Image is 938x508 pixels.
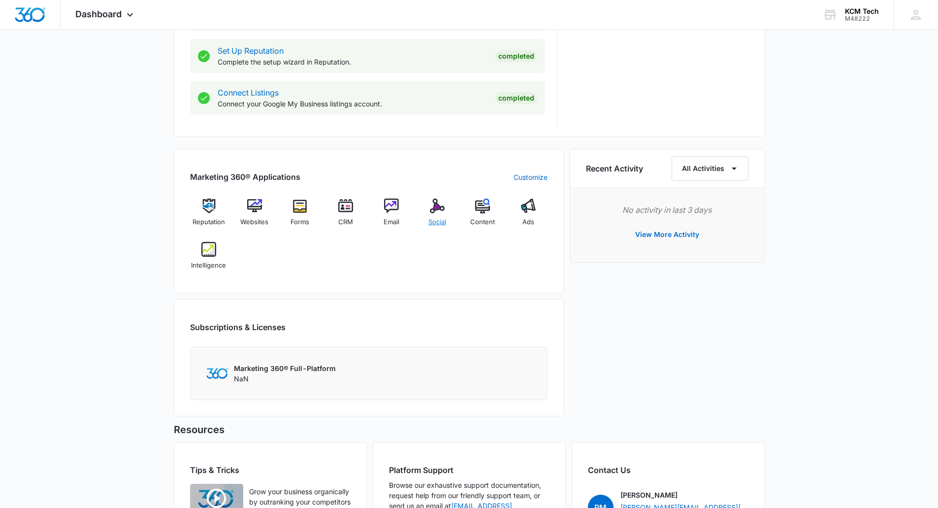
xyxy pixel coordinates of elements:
[75,9,122,19] span: Dashboard
[672,156,748,181] button: All Activities
[586,204,748,216] p: No activity in last 3 days
[190,321,286,333] h2: Subscriptions & Licenses
[190,171,300,183] h2: Marketing 360® Applications
[206,368,228,378] img: Marketing 360 Logo
[218,46,284,56] a: Set Up Reputation
[389,464,550,476] h2: Platform Support
[174,422,765,437] h5: Resources
[249,486,351,507] p: Grow your business organically by outranking your competitors
[234,363,336,384] div: NaN
[235,199,273,234] a: Websites
[510,199,548,234] a: Ads
[234,363,336,373] p: Marketing 360® Full-Platform
[218,88,279,98] a: Connect Listings
[240,217,268,227] span: Websites
[218,99,487,109] p: Connect your Google My Business listings account.
[625,223,709,246] button: View More Activity
[190,199,228,234] a: Reputation
[845,15,879,22] div: account id
[495,92,537,104] div: Completed
[514,172,548,182] a: Customize
[373,199,411,234] a: Email
[522,217,534,227] span: Ads
[190,242,228,277] a: Intelligence
[495,50,537,62] div: Completed
[190,464,351,476] h2: Tips & Tricks
[291,217,309,227] span: Forms
[281,199,319,234] a: Forms
[620,490,678,500] p: [PERSON_NAME]
[588,464,748,476] h2: Contact Us
[586,163,643,174] h6: Recent Activity
[193,217,225,227] span: Reputation
[218,57,487,67] p: Complete the setup wizard in Reputation.
[845,7,879,15] div: account name
[464,199,502,234] a: Content
[338,217,353,227] span: CRM
[191,261,226,271] span: Intelligence
[470,217,495,227] span: Content
[418,199,456,234] a: Social
[384,217,399,227] span: Email
[428,217,446,227] span: Social
[327,199,365,234] a: CRM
